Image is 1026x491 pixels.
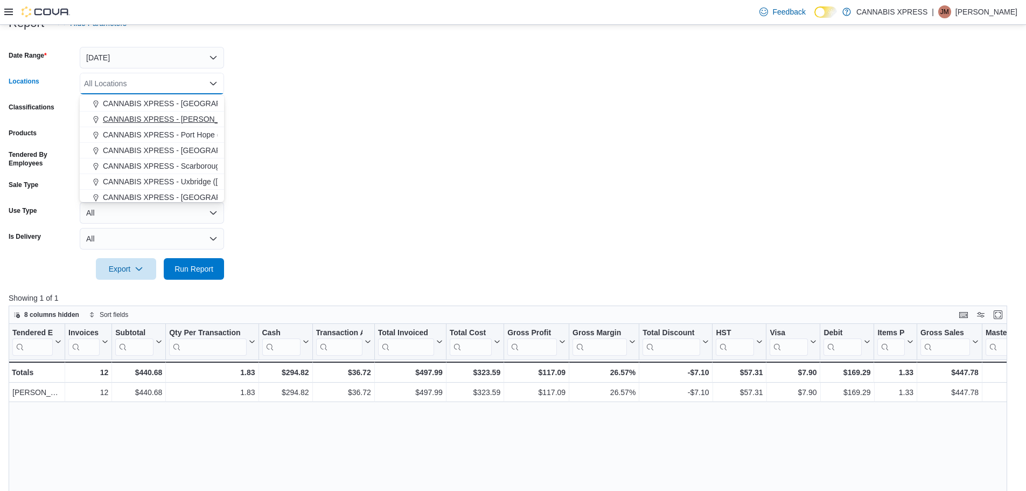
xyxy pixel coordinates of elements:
div: Transaction Average [316,328,362,338]
button: Run Report [164,258,224,280]
button: Display options [974,308,987,321]
span: CANNABIS XPRESS - [GEOGRAPHIC_DATA] ([GEOGRAPHIC_DATA]) [103,145,345,156]
button: CANNABIS XPRESS - Uxbridge ([GEOGRAPHIC_DATA]) [80,174,224,190]
div: $294.82 [262,386,309,399]
div: $323.59 [450,366,500,379]
button: Sort fields [85,308,132,321]
label: Tendered By Employees [9,150,75,168]
div: $7.90 [770,366,816,379]
div: Invoices Sold [68,328,100,338]
div: Tendered Employee [12,328,53,338]
button: Gross Margin [573,328,636,355]
span: CANNABIS XPRESS - Scarborough ([GEOGRAPHIC_DATA]) [103,161,310,171]
div: Total Cost [450,328,492,355]
div: $169.29 [823,366,870,379]
div: Qty Per Transaction [169,328,246,355]
div: Visa [770,328,808,338]
label: Date Range [9,51,47,60]
button: Total Cost [450,328,500,355]
div: Total Discount [643,328,700,338]
div: Total Invoiced [378,328,434,355]
label: Products [9,129,37,137]
span: 8 columns hidden [24,310,79,319]
p: Showing 1 of 1 [9,293,1017,303]
button: Qty Per Transaction [169,328,255,355]
div: $447.78 [920,386,979,399]
p: | [932,5,934,18]
div: Gross Sales [920,328,970,355]
label: Classifications [9,103,54,112]
div: Gross Margin [573,328,627,338]
p: CANNABIS XPRESS [856,5,927,18]
button: Transaction Average [316,328,371,355]
div: $7.90 [770,386,817,399]
div: Tendered Employee [12,328,53,355]
button: [DATE] [80,47,224,68]
div: Qty Per Transaction [169,328,246,338]
img: Cova [22,6,70,17]
span: CANNABIS XPRESS - [GEOGRAPHIC_DATA][PERSON_NAME] ([GEOGRAPHIC_DATA]) [103,98,407,109]
div: Cash [262,328,301,338]
div: 26.57% [573,386,636,399]
div: Gross Profit [507,328,557,355]
div: Gross Margin [573,328,627,355]
button: HST [716,328,763,355]
span: CANNABIS XPRESS - [PERSON_NAME] ([GEOGRAPHIC_DATA]) [103,114,329,125]
button: Invoices Sold [68,328,108,355]
div: Debit [823,328,862,338]
div: 26.57% [573,366,636,379]
div: $497.99 [378,386,443,399]
div: $117.09 [507,366,566,379]
button: CANNABIS XPRESS - Scarborough ([GEOGRAPHIC_DATA]) [80,158,224,174]
div: $323.59 [450,386,500,399]
div: 12 [68,366,108,379]
div: Total Discount [643,328,700,355]
div: Subtotal [115,328,153,338]
div: HST [716,328,754,355]
span: JM [940,5,949,18]
div: Transaction Average [316,328,362,355]
button: Keyboard shortcuts [957,308,970,321]
span: CANNABIS XPRESS - Port Hope ([PERSON_NAME] Drive) [103,129,304,140]
button: All [80,228,224,250]
div: $57.31 [716,386,763,399]
div: Total Invoiced [378,328,434,338]
div: Total Cost [450,328,492,338]
button: Cash [262,328,309,355]
span: CANNABIS XPRESS - Uxbridge ([GEOGRAPHIC_DATA]) [103,176,297,187]
label: Use Type [9,206,37,215]
div: Invoices Sold [68,328,100,355]
label: Sale Type [9,181,38,189]
button: CANNABIS XPRESS - [GEOGRAPHIC_DATA][PERSON_NAME] ([GEOGRAPHIC_DATA]) [80,96,224,112]
div: Gross Profit [507,328,557,338]
div: 1.83 [169,386,255,399]
button: Total Invoiced [378,328,443,355]
div: $36.72 [316,386,371,399]
button: Visa [770,328,816,355]
div: Cash [262,328,301,355]
button: 8 columns hidden [9,308,83,321]
div: 1.33 [877,366,913,379]
button: CANNABIS XPRESS - [GEOGRAPHIC_DATA] ([GEOGRAPHIC_DATA]) [80,143,224,158]
input: Dark Mode [814,6,837,18]
div: 1.33 [878,386,914,399]
button: Items Per Transaction [877,328,913,355]
div: 1.83 [169,366,255,379]
div: $440.68 [115,386,162,399]
p: [PERSON_NAME] [955,5,1017,18]
div: Items Per Transaction [877,328,905,355]
a: Feedback [755,1,809,23]
span: CANNABIS XPRESS - [GEOGRAPHIC_DATA] ([GEOGRAPHIC_DATA]) [103,192,345,203]
div: Subtotal [115,328,153,355]
div: Jennifer Macmaster [938,5,951,18]
button: Gross Sales [920,328,979,355]
div: 12 [68,386,108,399]
div: Debit [823,328,862,355]
button: Export [96,258,156,280]
div: Gross Sales [920,328,970,338]
div: $117.09 [507,386,566,399]
div: $447.78 [920,366,979,379]
div: Visa [770,328,808,355]
button: Gross Profit [507,328,566,355]
label: Locations [9,77,39,86]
